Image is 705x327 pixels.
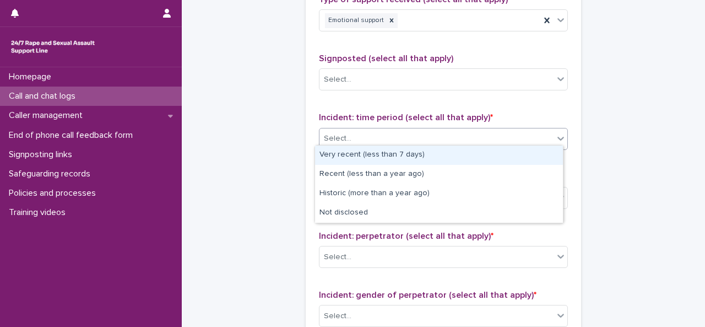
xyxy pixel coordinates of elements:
p: End of phone call feedback form [4,130,142,141]
p: Safeguarding records [4,169,99,179]
div: Recent (less than a year ago) [315,165,563,184]
p: Caller management [4,110,91,121]
div: Emotional support [325,13,386,28]
div: Select... [324,251,351,263]
div: Select... [324,74,351,85]
img: rhQMoQhaT3yELyF149Cw [9,36,97,58]
p: Training videos [4,207,74,218]
p: Signposting links [4,149,81,160]
p: Homepage [4,72,60,82]
div: Select... [324,133,351,144]
p: Call and chat logs [4,91,84,101]
p: Policies and processes [4,188,105,199]
span: Incident: perpetrator (select all that apply) [319,232,493,240]
span: Incident: gender of perpetrator (select all that apply) [319,291,536,299]
div: Very recent (less than 7 days) [315,146,563,165]
span: Signposted (select all that apply) [319,54,453,63]
div: Not disclosed [315,203,563,223]
div: Select... [324,310,351,322]
span: Incident: time period (select all that apply) [319,113,493,122]
div: Historic (more than a year ago) [315,184,563,203]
